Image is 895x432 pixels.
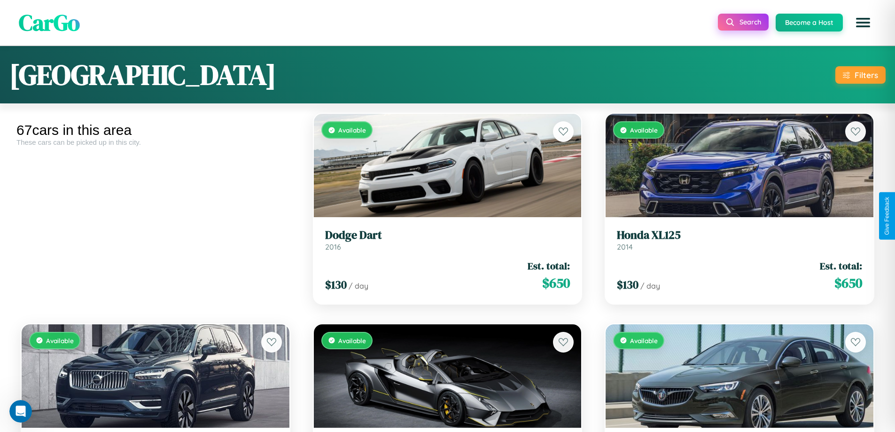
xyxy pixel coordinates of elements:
span: 2014 [617,242,633,251]
span: 2016 [325,242,341,251]
span: Search [739,18,761,26]
span: Available [338,337,366,345]
span: Available [338,126,366,134]
span: Est. total: [820,259,862,273]
span: Available [630,337,658,345]
span: $ 650 [834,274,862,292]
span: Available [46,337,74,345]
div: Filters [855,70,878,80]
span: $ 130 [325,277,347,292]
span: / day [640,281,660,291]
div: Give Feedback [884,197,890,235]
span: $ 650 [542,274,570,292]
button: Open menu [850,9,876,36]
span: Est. total: [528,259,570,273]
button: Filters [835,66,886,84]
a: Honda XL1252014 [617,228,862,251]
a: Dodge Dart2016 [325,228,570,251]
span: Available [630,126,658,134]
span: $ 130 [617,277,638,292]
h3: Dodge Dart [325,228,570,242]
button: Search [718,14,769,31]
h1: [GEOGRAPHIC_DATA] [9,55,276,94]
iframe: Intercom live chat [9,400,32,423]
button: Become a Host [776,14,843,31]
span: CarGo [19,7,80,38]
div: 67 cars in this area [16,122,295,138]
div: These cars can be picked up in this city. [16,138,295,146]
span: / day [349,281,368,291]
h3: Honda XL125 [617,228,862,242]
